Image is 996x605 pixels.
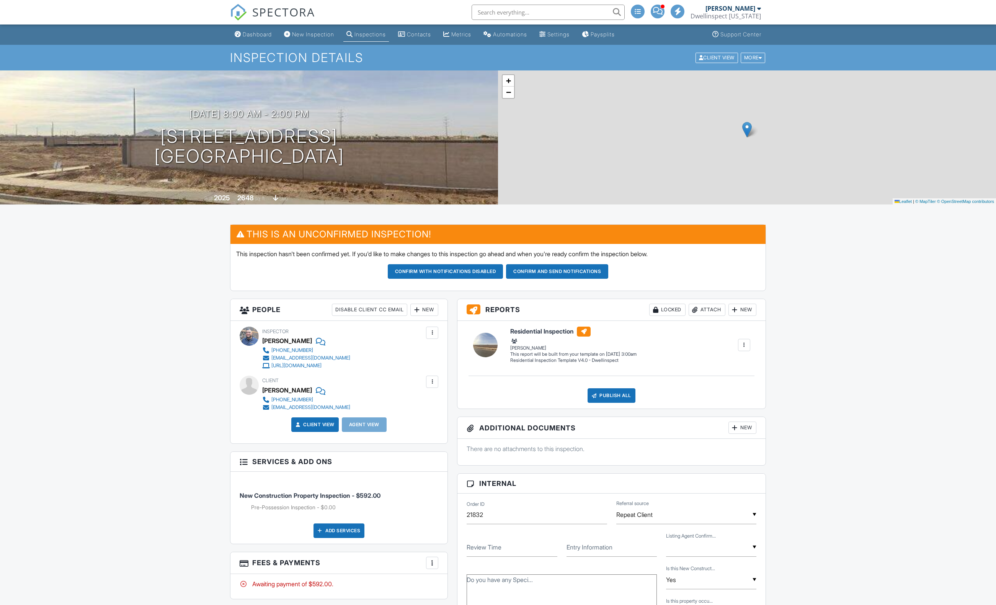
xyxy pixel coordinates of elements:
[281,28,337,42] a: New Inspection
[457,474,766,494] h3: Internal
[480,28,530,42] a: Automations (Advanced)
[695,54,740,60] a: Client View
[407,31,431,38] div: Contacts
[262,347,350,354] a: [PHONE_NUMBER]
[510,357,637,364] div: Residential Inspection Template V4.0 - Dwellinspect
[236,250,760,258] p: This inspection hasn't been confirmed yet. If you'd like to make changes to this inspection go ah...
[255,196,266,201] span: sq. ft.
[506,76,511,85] span: +
[204,196,213,201] span: Built
[262,396,350,404] a: [PHONE_NUMBER]
[451,31,471,38] div: Metrics
[728,422,756,434] div: New
[313,523,364,538] div: Add Services
[666,533,716,540] label: Listing Agent Confirmed Access
[913,199,914,204] span: |
[410,304,438,316] div: New
[510,337,637,351] div: [PERSON_NAME]
[457,299,766,321] h3: Reports
[467,538,557,557] input: Review Time
[189,109,309,119] h3: [DATE] 8:00 am - 2:00 pm
[271,355,350,361] div: [EMAIL_ADDRESS][DOMAIN_NAME]
[230,4,247,21] img: The Best Home Inspection Software - Spectora
[230,225,766,244] h3: This is an Unconfirmed Inspection!
[237,194,254,202] div: 2648
[240,477,438,517] li: Service: New Construction Property Inspection
[262,354,350,362] a: [EMAIL_ADDRESS][DOMAIN_NAME]
[251,504,438,511] li: Add on: Pre-Possession Inspection
[503,87,514,98] a: Zoom out
[895,199,912,204] a: Leaflet
[705,5,755,12] div: [PERSON_NAME]
[271,397,313,403] div: [PHONE_NUMBER]
[591,31,615,38] div: Paysplits
[243,31,272,38] div: Dashboard
[467,543,501,551] label: Review Time
[292,31,334,38] div: New Inspection
[262,329,289,334] span: Inspector
[252,4,315,20] span: SPECTORA
[388,264,503,279] button: Confirm with notifications disabled
[232,28,275,42] a: Dashboard
[915,199,936,204] a: © MapTiler
[332,304,407,316] div: Disable Client CC Email
[271,404,350,410] div: [EMAIL_ADDRESS][DOMAIN_NAME]
[567,538,657,557] input: Entry Information
[741,52,766,63] div: More
[937,199,994,204] a: © OpenStreetMap contributors
[279,196,288,201] span: slab
[666,598,713,605] label: Is this property occupied
[579,28,618,42] a: Paysplits
[728,304,756,316] div: New
[214,194,230,202] div: 2025
[467,501,485,508] label: Order ID
[262,335,312,347] div: [PERSON_NAME]
[467,445,756,453] p: There are no attachments to this inspection.
[720,31,761,38] div: Support Center
[506,87,511,97] span: −
[230,299,447,321] h3: People
[271,363,322,369] div: [URL][DOMAIN_NAME]
[689,304,725,316] div: Attach
[271,347,313,353] div: [PHONE_NUMBER]
[457,417,766,439] h3: Additional Documents
[262,378,279,383] span: Client
[262,384,312,396] div: [PERSON_NAME]
[467,576,533,584] label: Do you have any Special Concerns?
[154,126,344,167] h1: [STREET_ADDRESS] [GEOGRAPHIC_DATA]
[709,28,764,42] a: Support Center
[506,264,608,279] button: Confirm and send notifications
[240,492,380,499] span: New Construction Property Inspection - $592.00
[262,404,350,411] a: [EMAIL_ADDRESS][DOMAIN_NAME]
[472,5,625,20] input: Search everything...
[343,28,389,42] a: Inspections
[649,304,686,316] div: Locked
[510,351,637,357] div: This report will be built from your template on [DATE] 3:00am
[567,543,612,551] label: Entry Information
[230,552,447,574] h3: Fees & Payments
[395,28,434,42] a: Contacts
[616,500,649,507] label: Referral source
[230,51,766,64] h1: Inspection Details
[588,388,635,403] div: Publish All
[547,31,570,38] div: Settings
[440,28,474,42] a: Metrics
[691,12,761,20] div: Dwellinspect Arizona
[230,452,447,472] h3: Services & Add ons
[294,421,335,428] a: Client View
[262,362,350,370] a: [URL][DOMAIN_NAME]
[536,28,573,42] a: Settings
[230,10,315,26] a: SPECTORA
[354,31,386,38] div: Inspections
[493,31,527,38] div: Automations
[742,122,752,137] img: Marker
[240,580,438,588] div: Awaiting payment of $592.00.
[696,52,738,63] div: Client View
[510,327,637,337] h6: Residential Inspection
[666,565,715,572] label: Is this New Construction?
[503,75,514,87] a: Zoom in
